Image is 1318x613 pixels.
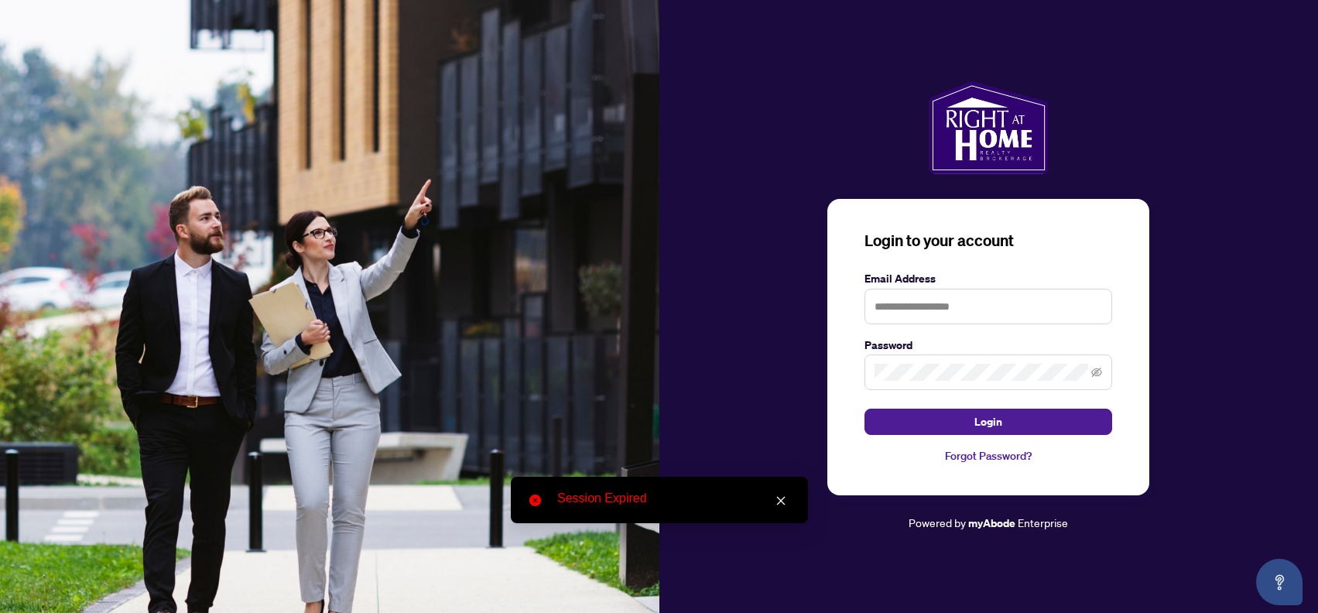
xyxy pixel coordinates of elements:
label: Email Address [864,270,1112,287]
span: close [775,495,786,506]
span: close-circle [529,495,541,506]
a: Close [772,492,789,509]
button: Login [864,409,1112,435]
label: Password [864,337,1112,354]
a: Forgot Password? [864,447,1112,464]
h3: Login to your account [864,230,1112,252]
span: Enterprise [1018,515,1068,529]
button: Open asap [1256,559,1303,605]
img: ma-logo [929,81,1049,174]
span: Powered by [909,515,966,529]
span: Login [974,409,1002,434]
span: eye-invisible [1091,367,1102,378]
a: myAbode [968,515,1015,532]
div: Session Expired [557,489,789,508]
